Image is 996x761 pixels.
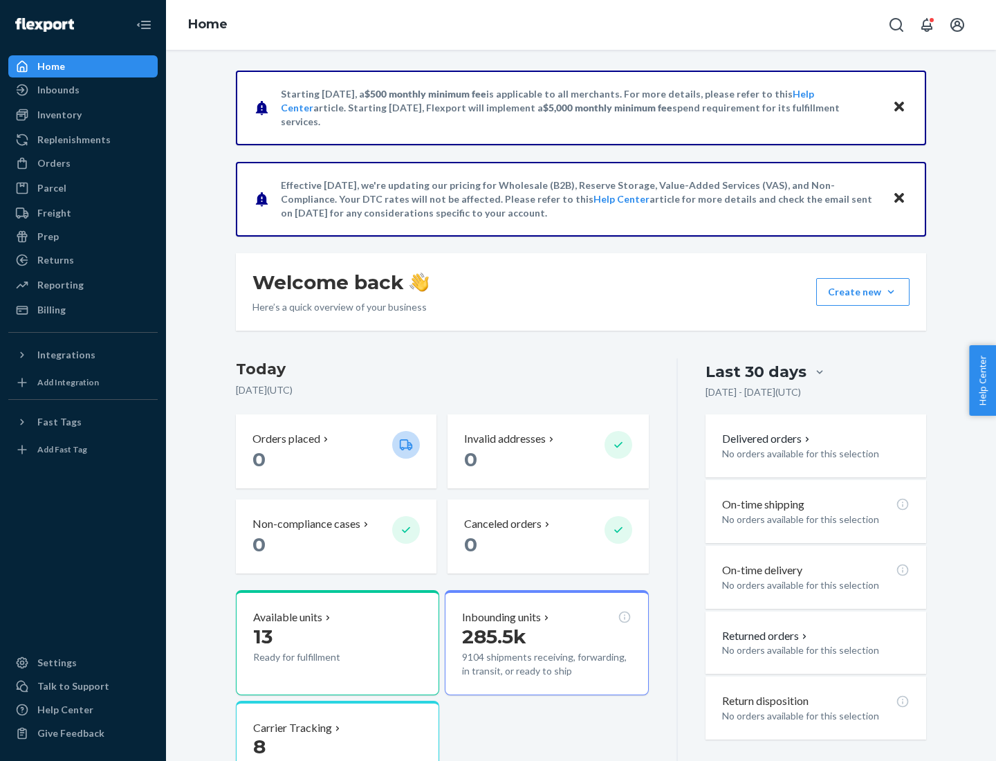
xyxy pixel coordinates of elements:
[943,11,971,39] button: Open account menu
[253,609,322,625] p: Available units
[593,193,649,205] a: Help Center
[8,372,158,394] a: Add Integration
[705,361,806,383] div: Last 30 days
[253,720,332,736] p: Carrier Tracking
[253,650,381,664] p: Ready for fulfillment
[462,625,526,648] span: 285.5k
[8,652,158,674] a: Settings
[8,699,158,721] a: Help Center
[37,376,99,388] div: Add Integration
[37,181,66,195] div: Parcel
[722,447,910,461] p: No orders available for this selection
[409,273,429,292] img: hand-wave emoji
[464,533,477,556] span: 0
[8,79,158,101] a: Inbounds
[8,299,158,321] a: Billing
[8,439,158,461] a: Add Fast Tag
[236,590,439,695] button: Available units13Ready for fulfillment
[883,11,910,39] button: Open Search Box
[365,88,486,100] span: $500 monthly minimum fee
[8,274,158,296] a: Reporting
[722,578,910,592] p: No orders available for this selection
[37,679,109,693] div: Talk to Support
[37,108,82,122] div: Inventory
[236,383,649,397] p: [DATE] ( UTC )
[8,344,158,366] button: Integrations
[448,499,648,574] button: Canceled orders 0
[236,414,436,488] button: Orders placed 0
[8,226,158,248] a: Prep
[462,609,541,625] p: Inbounding units
[252,300,429,314] p: Here’s a quick overview of your business
[177,5,239,45] ol: breadcrumbs
[8,249,158,271] a: Returns
[253,735,266,758] span: 8
[8,177,158,199] a: Parcel
[445,590,648,695] button: Inbounding units285.5k9104 shipments receiving, forwarding, in transit, or ready to ship
[705,385,801,399] p: [DATE] - [DATE] ( UTC )
[252,516,360,532] p: Non-compliance cases
[37,703,93,717] div: Help Center
[543,102,672,113] span: $5,000 monthly minimum fee
[816,278,910,306] button: Create new
[15,18,74,32] img: Flexport logo
[37,133,111,147] div: Replenishments
[37,206,71,220] div: Freight
[37,443,87,455] div: Add Fast Tag
[252,270,429,295] h1: Welcome back
[8,129,158,151] a: Replenishments
[722,431,813,447] button: Delivered orders
[8,202,158,224] a: Freight
[37,348,95,362] div: Integrations
[969,345,996,416] button: Help Center
[188,17,228,32] a: Home
[464,431,546,447] p: Invalid addresses
[37,59,65,73] div: Home
[722,693,809,709] p: Return disposition
[722,562,802,578] p: On-time delivery
[37,230,59,244] div: Prep
[448,414,648,488] button: Invalid addresses 0
[8,675,158,697] a: Talk to Support
[462,650,631,678] p: 9104 shipments receiving, forwarding, in transit, or ready to ship
[37,156,71,170] div: Orders
[37,253,74,267] div: Returns
[130,11,158,39] button: Close Navigation
[722,628,810,644] button: Returned orders
[464,448,477,471] span: 0
[37,278,84,292] div: Reporting
[913,11,941,39] button: Open notifications
[281,178,879,220] p: Effective [DATE], we're updating our pricing for Wholesale (B2B), Reserve Storage, Value-Added Se...
[8,55,158,77] a: Home
[37,303,66,317] div: Billing
[722,643,910,657] p: No orders available for this selection
[37,415,82,429] div: Fast Tags
[722,513,910,526] p: No orders available for this selection
[252,431,320,447] p: Orders placed
[722,497,804,513] p: On-time shipping
[252,448,266,471] span: 0
[236,358,649,380] h3: Today
[236,499,436,574] button: Non-compliance cases 0
[37,656,77,670] div: Settings
[252,533,266,556] span: 0
[253,625,273,648] span: 13
[281,87,879,129] p: Starting [DATE], a is applicable to all merchants. For more details, please refer to this article...
[890,98,908,118] button: Close
[37,726,104,740] div: Give Feedback
[722,709,910,723] p: No orders available for this selection
[37,83,80,97] div: Inbounds
[8,722,158,744] button: Give Feedback
[8,152,158,174] a: Orders
[464,516,542,532] p: Canceled orders
[8,411,158,433] button: Fast Tags
[890,189,908,209] button: Close
[8,104,158,126] a: Inventory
